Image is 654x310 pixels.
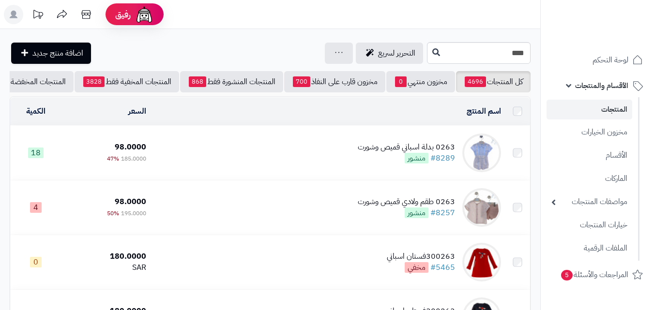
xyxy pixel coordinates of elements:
[405,262,428,273] span: مخفي
[405,207,428,218] span: منشور
[180,71,283,92] a: المنتجات المنشورة فقط868
[547,100,632,119] a: المنتجات
[547,192,632,212] a: مواصفات المنتجات
[547,48,648,72] a: لوحة التحكم
[65,251,146,262] div: 180.0000
[358,196,455,207] div: 0263 طقم ولادي قميص وشورت
[356,43,423,64] a: التحرير لسريع
[26,105,46,117] a: الكمية
[462,188,501,227] img: 0263 طقم ولادي قميص وشورت
[121,154,146,163] span: 185.0000
[135,5,154,24] img: ai-face.png
[395,76,407,87] span: 0
[387,251,455,262] div: 300263فستان اسباني
[547,145,632,166] a: الأقسام
[547,168,632,189] a: الماركات
[83,76,105,87] span: 3828
[284,71,385,92] a: مخزون قارب على النفاذ700
[467,105,501,117] a: اسم المنتج
[65,262,146,273] div: SAR
[115,141,146,153] span: 98.0000
[121,209,146,218] span: 195.0000
[588,24,645,44] img: logo-2.png
[465,76,486,87] span: 4696
[26,5,50,27] a: تحديثات المنصة
[456,71,531,92] a: كل المنتجات4696
[293,76,310,87] span: 700
[405,153,428,163] span: منشور
[430,262,455,273] a: #5465
[561,270,573,280] span: 5
[378,47,415,59] span: التحرير لسريع
[560,268,628,281] span: المراجعات والأسئلة
[128,105,146,117] a: السعر
[547,238,632,259] a: الملفات الرقمية
[575,79,628,92] span: الأقسام والمنتجات
[30,257,42,267] span: 0
[547,215,632,236] a: خيارات المنتجات
[107,209,119,218] span: 50%
[547,263,648,286] a: المراجعات والأسئلة5
[547,122,632,143] a: مخزون الخيارات
[189,76,206,87] span: 868
[32,47,83,59] span: اضافة منتج جديد
[75,71,179,92] a: المنتجات المخفية فقط3828
[115,196,146,207] span: 98.0000
[28,148,44,158] span: 18
[107,154,119,163] span: 47%
[386,71,455,92] a: مخزون منتهي0
[462,133,501,172] img: 0263 بدلة اسباني قميص وشورت
[115,9,131,20] span: رفيق
[30,202,42,213] span: 4
[11,43,91,64] a: اضافة منتج جديد
[430,152,455,164] a: #8289
[593,53,628,67] span: لوحة التحكم
[358,142,455,153] div: 0263 بدلة اسباني قميص وشورت
[430,207,455,219] a: #8257
[462,243,501,281] img: 300263فستان اسباني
